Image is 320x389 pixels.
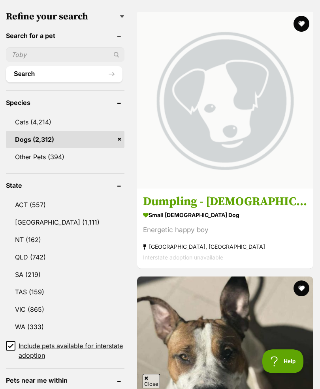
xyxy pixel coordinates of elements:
a: Cats (4,214) [6,114,124,130]
strong: [GEOGRAPHIC_DATA], [GEOGRAPHIC_DATA] [143,242,307,252]
a: [GEOGRAPHIC_DATA] (1,111) [6,214,124,231]
header: State [6,182,124,189]
a: WA (333) [6,318,124,335]
header: Pets near me within [6,377,124,384]
h3: Refine your search [6,11,124,22]
a: Dogs (2,312) [6,131,124,148]
a: SA (219) [6,266,124,283]
span: Include pets available for interstate adoption [19,341,124,360]
h3: Dumpling - [DEMOGRAPHIC_DATA] Pomeranian X Spitz [143,194,307,210]
iframe: Help Scout Beacon - Open [262,349,304,373]
a: VIC (865) [6,301,124,318]
a: Other Pets (394) [6,149,124,165]
input: Toby [6,47,124,62]
a: Dumpling - [DEMOGRAPHIC_DATA] Pomeranian X Spitz small [DEMOGRAPHIC_DATA] Dog Energetic happy boy... [137,189,313,269]
span: Interstate adoption unavailable [143,254,223,261]
a: NT (162) [6,231,124,248]
header: Species [6,99,124,106]
button: Search [6,66,122,82]
button: favourite [294,280,309,296]
a: Include pets available for interstate adoption [6,341,124,360]
div: Energetic happy boy [143,225,307,236]
a: QLD (742) [6,249,124,265]
header: Search for a pet [6,32,124,39]
span: Close [143,374,160,388]
a: ACT (557) [6,196,124,213]
button: favourite [294,16,309,32]
a: TAS (159) [6,284,124,300]
strong: small [DEMOGRAPHIC_DATA] Dog [143,210,307,221]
